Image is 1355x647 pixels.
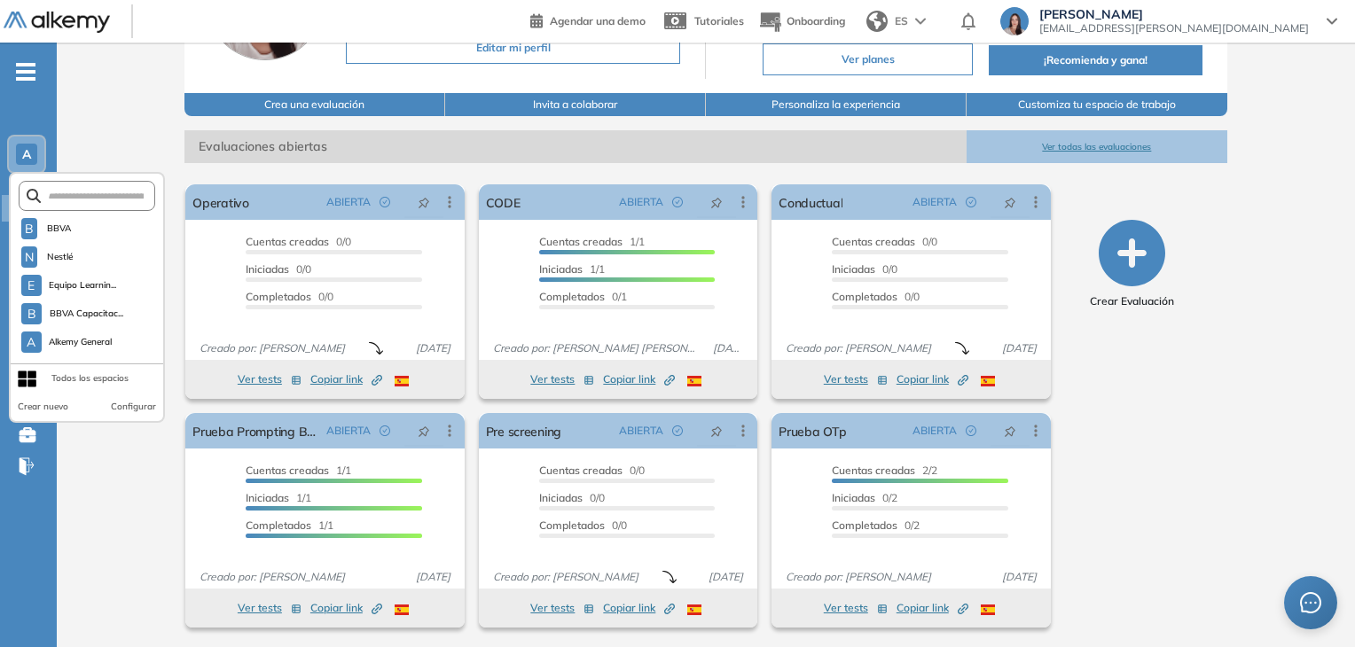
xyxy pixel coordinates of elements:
[192,184,249,220] a: Operativo
[832,235,915,248] span: Cuentas creadas
[486,340,706,356] span: Creado por: [PERSON_NAME] [PERSON_NAME]
[25,222,34,236] span: B
[539,464,623,477] span: Cuentas creadas
[418,195,430,209] span: pushpin
[310,371,382,387] span: Copiar link
[832,518,897,532] span: Completados
[701,569,750,585] span: [DATE]
[912,423,957,439] span: ABIERTA
[246,262,311,276] span: 0/0
[710,424,723,438] span: pushpin
[246,491,311,504] span: 1/1
[25,250,34,264] span: N
[409,340,458,356] span: [DATE]
[27,335,35,349] span: A
[539,235,645,248] span: 1/1
[779,569,938,585] span: Creado por: [PERSON_NAME]
[897,597,968,619] button: Copiar link
[246,464,351,477] span: 1/1
[991,188,1030,216] button: pushpin
[832,464,915,477] span: Cuentas creadas
[697,417,736,445] button: pushpin
[897,371,968,387] span: Copiar link
[1090,293,1174,309] span: Crear Evaluación
[539,290,605,303] span: Completados
[380,197,390,207] span: check-circle
[758,3,845,41] button: Onboarding
[326,194,371,210] span: ABIERTA
[49,307,123,321] span: BBVA Capacitac...
[603,369,675,390] button: Copiar link
[246,290,311,303] span: Completados
[706,340,750,356] span: [DATE]
[192,569,352,585] span: Creado por: [PERSON_NAME]
[326,423,371,439] span: ABIERTA
[539,235,623,248] span: Cuentas creadas
[706,93,967,116] button: Personaliza la experiencia
[539,491,605,504] span: 0/0
[995,569,1044,585] span: [DATE]
[981,604,995,615] img: ESP
[824,597,888,619] button: Ver tests
[192,340,352,356] span: Creado por: [PERSON_NAME]
[779,340,938,356] span: Creado por: [PERSON_NAME]
[445,93,706,116] button: Invita a colaborar
[912,194,957,210] span: ABIERTA
[539,491,583,504] span: Iniciadas
[539,464,645,477] span: 0/0
[832,464,937,477] span: 2/2
[310,600,382,616] span: Copiar link
[409,569,458,585] span: [DATE]
[832,262,875,276] span: Iniciadas
[866,11,888,32] img: world
[539,290,627,303] span: 0/1
[779,184,842,220] a: Conductual
[687,376,701,386] img: ESP
[1090,220,1174,309] button: Crear Evaluación
[619,194,663,210] span: ABIERTA
[832,491,875,504] span: Iniciadas
[991,417,1030,445] button: pushpin
[1039,7,1309,21] span: [PERSON_NAME]
[967,93,1227,116] button: Customiza tu espacio de trabajo
[404,188,443,216] button: pushpin
[897,369,968,390] button: Copiar link
[44,250,75,264] span: Nestlé
[51,371,129,386] div: Todos los espacios
[310,597,382,619] button: Copiar link
[779,413,846,448] a: Prueba OTp
[486,413,562,448] a: Pre screening
[246,518,311,532] span: Completados
[967,130,1227,163] button: Ver todas las evaluaciones
[530,9,646,30] a: Agendar una demo
[603,371,675,387] span: Copiar link
[246,464,329,477] span: Cuentas creadas
[832,235,937,248] span: 0/0
[246,235,329,248] span: Cuentas creadas
[989,45,1202,75] button: ¡Recomienda y gana!
[184,93,445,116] button: Crea una evaluación
[824,369,888,390] button: Ver tests
[966,197,976,207] span: check-circle
[44,222,74,236] span: BBVA
[246,491,289,504] span: Iniciadas
[1004,195,1016,209] span: pushpin
[22,147,31,161] span: A
[710,195,723,209] span: pushpin
[395,604,409,615] img: ESP
[550,14,646,27] span: Agendar una demo
[486,184,521,220] a: CODE
[238,369,302,390] button: Ver tests
[687,604,701,615] img: ESP
[966,425,976,436] span: check-circle
[27,278,35,292] span: E
[603,600,675,616] span: Copiar link
[672,425,683,436] span: check-circle
[672,197,683,207] span: check-circle
[246,518,333,532] span: 1/1
[697,188,736,216] button: pushpin
[49,335,113,349] span: Alkemy General
[539,518,627,532] span: 0/0
[346,32,680,64] button: Editar mi perfil
[238,597,302,619] button: Ver tests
